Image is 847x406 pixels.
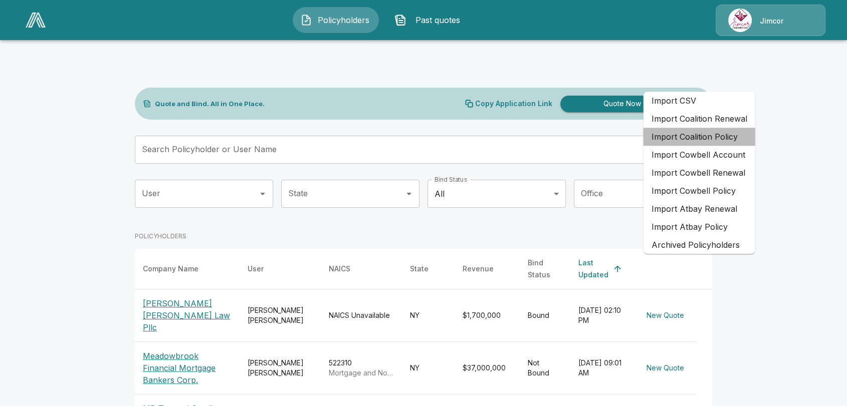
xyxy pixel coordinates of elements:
th: Bind Status [520,249,570,289]
td: [DATE] 09:01 AM [570,342,634,394]
td: Bound [520,289,570,342]
div: All [428,180,566,208]
button: Past quotes IconPast quotes [387,7,473,33]
a: Import Atbay Policy [644,218,755,236]
div: Company Name [143,263,198,275]
a: Agency IconJimcor [716,5,825,36]
p: Meadowbrook Financial Mortgage Bankers Corp. [143,350,232,386]
div: [PERSON_NAME] [PERSON_NAME] [248,358,313,378]
p: Quote and Bind. All in One Place. [155,101,265,107]
button: Open [402,187,416,201]
div: State [410,263,429,275]
div: NAICS [329,263,350,275]
button: New Quote [643,359,688,377]
a: Archived Policyholders [644,236,755,254]
div: Revenue [463,263,494,275]
p: [PERSON_NAME] [PERSON_NAME] Law Pllc [143,297,232,333]
div: User [248,263,264,275]
td: $1,700,000 [455,289,520,342]
button: Policyholders IconPolicyholders [293,7,379,33]
a: Import Cowbell Renewal [644,164,755,182]
img: Agency Icon [728,9,752,32]
img: Policyholders Icon [300,14,312,26]
img: AA Logo [26,13,46,28]
img: Past quotes Icon [394,14,406,26]
td: [DATE] 02:10 PM [570,289,634,342]
label: Bind Status [435,175,467,184]
span: Policyholders [316,14,371,26]
td: NY [402,342,455,394]
a: Import Cowbell Account [644,146,755,164]
td: NAICS Unavailable [321,289,402,342]
button: New Quote [643,306,688,325]
td: NY [402,289,455,342]
td: Not Bound [520,342,570,394]
a: Import CSV [644,92,755,110]
p: Copy Application Link [475,100,552,107]
a: Import Atbay Renewal [644,200,755,218]
button: Quote Now [560,96,684,112]
a: Import Coalition Renewal [644,110,755,128]
a: Import Cowbell Policy [644,182,755,200]
td: $37,000,000 [455,342,520,394]
a: Import Coalition Policy [644,128,755,146]
p: Jimcor [760,16,783,26]
button: Open [256,187,270,201]
div: 522310 [329,358,394,378]
span: Past quotes [410,14,466,26]
a: Quote Now [556,96,684,112]
p: POLICYHOLDERS [135,232,186,241]
p: Mortgage and Nonmortgage Loan Brokers [329,368,394,378]
div: [PERSON_NAME] [PERSON_NAME] [248,305,313,325]
div: Last Updated [578,257,608,281]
